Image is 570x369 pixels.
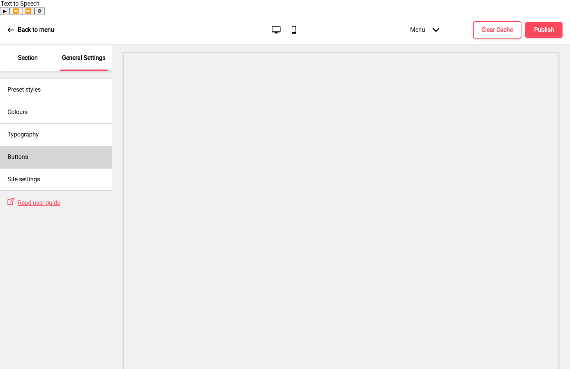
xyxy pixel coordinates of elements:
[7,153,28,161] h4: Buttons
[7,20,54,40] a: Back to menu
[7,130,39,139] h4: Typography
[534,26,554,34] h4: Publish
[18,26,54,34] p: Back to menu
[7,175,40,184] h4: Site settings
[7,108,28,116] h4: Colours
[22,7,34,15] button: Forward
[14,199,60,206] a: Read user guide
[34,7,45,15] button: Settings
[18,199,60,206] span: Read user guide
[473,21,521,39] button: Clear Cache
[525,22,563,38] button: Publish
[481,26,513,34] h4: Clear Cache
[10,7,22,15] button: Previous
[403,19,447,41] div: Menu
[18,54,38,62] p: Section
[7,86,41,94] h4: Preset styles
[62,54,105,62] p: General Settings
